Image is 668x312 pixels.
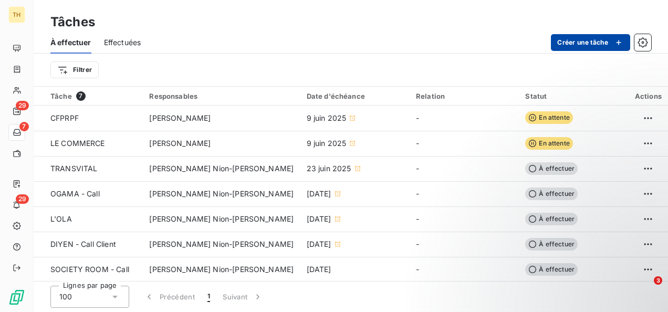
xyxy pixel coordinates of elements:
span: En attente [525,137,573,150]
span: [PERSON_NAME] [149,138,211,149]
span: [DATE] [307,264,331,275]
button: Filtrer [50,61,99,78]
span: DIYEN - Call Client [50,240,116,248]
span: En attente [525,111,573,124]
div: Relation [416,92,513,100]
span: [PERSON_NAME] Nion-[PERSON_NAME] [149,214,294,224]
img: Logo LeanPay [8,289,25,306]
span: [PERSON_NAME] Nion-[PERSON_NAME] [149,163,294,174]
span: 29 [16,101,29,110]
div: Statut [525,92,622,100]
div: Actions [635,92,662,100]
span: À effectuer [50,37,91,48]
td: - [410,181,519,206]
td: - [410,257,519,282]
span: [PERSON_NAME] [149,113,211,123]
span: 9 juin 2025 [307,113,347,123]
td: - [410,106,519,131]
div: Responsables [149,92,294,100]
td: - [410,232,519,257]
span: 1 [207,292,210,302]
button: Créer une tâche [551,34,630,51]
h3: Tâches [50,13,95,32]
span: SOCIETY ROOM - Call [50,265,129,274]
div: Tâche [50,91,137,101]
iframe: Intercom live chat [632,276,657,301]
span: 7 [76,91,86,101]
span: 100 [59,292,72,302]
iframe: Intercom notifications message [458,210,668,284]
span: [DATE] [307,189,331,199]
span: 9 juin 2025 [307,138,347,149]
span: Effectuées [104,37,141,48]
td: - [410,131,519,156]
span: [PERSON_NAME] Nion-[PERSON_NAME] [149,239,294,249]
span: LE COMMERCE [50,139,105,148]
td: - [410,156,519,181]
button: Suivant [216,286,269,308]
span: TRANSVITAL [50,164,98,173]
td: - [410,206,519,232]
span: [PERSON_NAME] Nion-[PERSON_NAME] [149,189,294,199]
span: À effectuer [525,188,578,200]
span: [PERSON_NAME] Nion-[PERSON_NAME] [149,264,294,275]
button: Précédent [138,286,201,308]
span: 3 [654,276,662,285]
div: TH [8,6,25,23]
span: L'OLA [50,214,72,223]
span: OGAMA - Call [50,189,100,198]
span: À effectuer [525,162,578,175]
div: Date d'échéance [307,92,403,100]
span: 23 juin 2025 [307,163,351,174]
span: 29 [16,194,29,204]
span: CFPRPF [50,113,79,122]
span: 7 [19,122,29,131]
span: [DATE] [307,214,331,224]
span: [DATE] [307,239,331,249]
button: 1 [201,286,216,308]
